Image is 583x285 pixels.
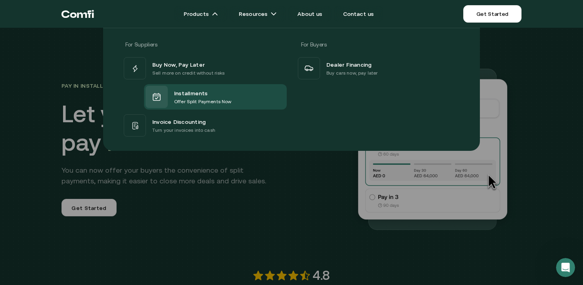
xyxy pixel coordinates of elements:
[122,56,287,81] a: Buy Now, Pay LaterSell more on credit without risks
[122,81,287,113] a: InstallmentsOffer Split Payments Now
[463,5,522,23] a: Get Started
[174,88,208,98] span: Installments
[152,69,225,77] p: Sell more on credit without risks
[122,113,287,138] a: Invoice DiscountingTurn your invoices into cash
[326,60,372,69] span: Dealer Financing
[334,6,384,22] a: Contact us
[125,41,157,48] span: For Suppliers
[152,60,205,69] span: Buy Now, Pay Later
[229,6,286,22] a: Resourcesarrow icons
[301,41,327,48] span: For Buyers
[212,11,218,17] img: arrow icons
[152,117,206,126] span: Invoice Discounting
[326,69,378,77] p: Buy cars now, pay later
[174,6,228,22] a: Productsarrow icons
[288,6,332,22] a: About us
[270,11,277,17] img: arrow icons
[296,56,461,81] a: Dealer FinancingBuy cars now, pay later
[556,258,575,277] iframe: Intercom live chat
[61,2,94,26] a: Return to the top of the Comfi home page
[174,98,231,106] p: Offer Split Payments Now
[152,126,215,134] p: Turn your invoices into cash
